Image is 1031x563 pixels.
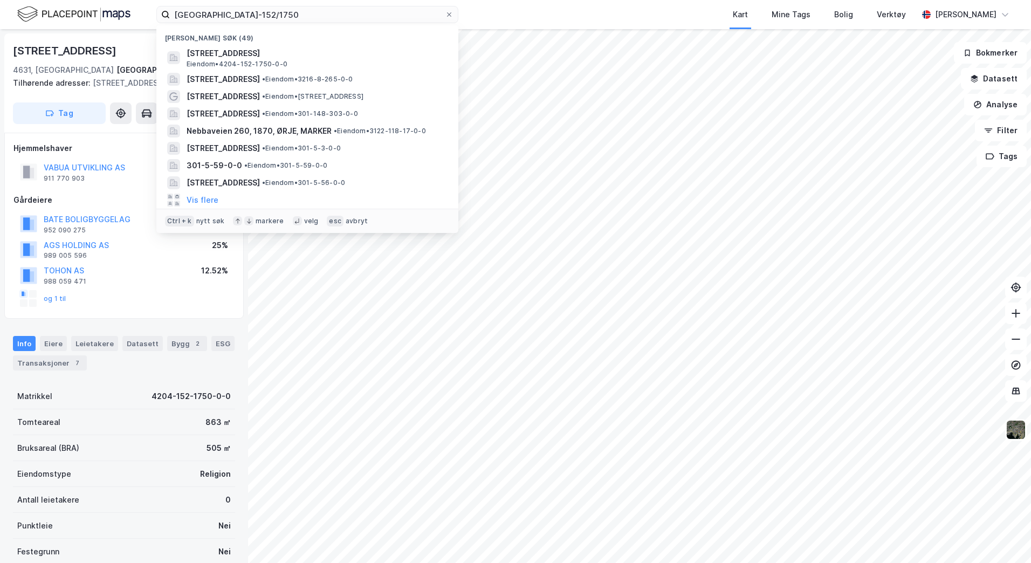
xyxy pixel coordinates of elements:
[975,120,1027,141] button: Filter
[977,511,1031,563] iframe: Chat Widget
[187,176,260,189] span: [STREET_ADDRESS]
[964,94,1027,115] button: Analyse
[244,161,248,169] span: •
[244,161,327,170] span: Eiendom • 301-5-59-0-0
[256,217,284,225] div: markere
[262,75,353,84] span: Eiendom • 3216-8-265-0-0
[17,5,130,24] img: logo.f888ab2527a4732fd821a326f86c7f29.svg
[13,142,235,155] div: Hjemmelshaver
[156,25,458,45] div: [PERSON_NAME] søk (49)
[13,42,119,59] div: [STREET_ADDRESS]
[152,390,231,403] div: 4204-152-1750-0-0
[327,216,343,226] div: esc
[262,75,265,83] span: •
[44,277,86,286] div: 988 059 471
[122,336,163,351] div: Datasett
[71,336,118,351] div: Leietakere
[13,77,226,90] div: [STREET_ADDRESS]
[13,194,235,207] div: Gårdeiere
[334,127,337,135] span: •
[44,251,87,260] div: 989 005 596
[225,493,231,506] div: 0
[1006,420,1026,440] img: 9k=
[334,127,426,135] span: Eiendom • 3122-118-17-0-0
[207,442,231,455] div: 505 ㎡
[218,545,231,558] div: Nei
[262,92,265,100] span: •
[262,144,341,153] span: Eiendom • 301-5-3-0-0
[187,142,260,155] span: [STREET_ADDRESS]
[200,468,231,480] div: Religion
[187,47,445,60] span: [STREET_ADDRESS]
[262,92,363,101] span: Eiendom • [STREET_ADDRESS]
[17,519,53,532] div: Punktleie
[17,493,79,506] div: Antall leietakere
[17,545,59,558] div: Festegrunn
[211,336,235,351] div: ESG
[346,217,368,225] div: avbryt
[72,358,83,368] div: 7
[977,511,1031,563] div: Kontrollprogram for chat
[40,336,67,351] div: Eiere
[17,390,52,403] div: Matrikkel
[772,8,810,21] div: Mine Tags
[187,159,242,172] span: 301-5-59-0-0
[192,338,203,349] div: 2
[961,68,1027,90] button: Datasett
[262,178,345,187] span: Eiendom • 301-5-56-0-0
[187,73,260,86] span: [STREET_ADDRESS]
[262,178,265,187] span: •
[212,239,228,252] div: 25%
[877,8,906,21] div: Verktøy
[187,60,287,68] span: Eiendom • 4204-152-1750-0-0
[17,468,71,480] div: Eiendomstype
[165,216,194,226] div: Ctrl + k
[977,146,1027,167] button: Tags
[954,42,1027,64] button: Bokmerker
[13,355,87,370] div: Transaksjoner
[17,442,79,455] div: Bruksareal (BRA)
[201,264,228,277] div: 12.52%
[116,64,235,77] div: [GEOGRAPHIC_DATA], 152/1750
[262,109,265,118] span: •
[262,144,265,152] span: •
[935,8,996,21] div: [PERSON_NAME]
[167,336,207,351] div: Bygg
[170,6,445,23] input: Søk på adresse, matrikkel, gårdeiere, leietakere eller personer
[187,125,332,138] span: Nebbaveien 260, 1870, ØRJE, MARKER
[262,109,358,118] span: Eiendom • 301-148-303-0-0
[304,217,319,225] div: velg
[187,107,260,120] span: [STREET_ADDRESS]
[13,102,106,124] button: Tag
[187,194,218,207] button: Vis flere
[13,64,114,77] div: 4631, [GEOGRAPHIC_DATA]
[196,217,225,225] div: nytt søk
[13,78,93,87] span: Tilhørende adresser:
[187,90,260,103] span: [STREET_ADDRESS]
[44,174,85,183] div: 911 770 903
[218,519,231,532] div: Nei
[13,336,36,351] div: Info
[205,416,231,429] div: 863 ㎡
[17,416,60,429] div: Tomteareal
[834,8,853,21] div: Bolig
[44,226,86,235] div: 952 090 275
[733,8,748,21] div: Kart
